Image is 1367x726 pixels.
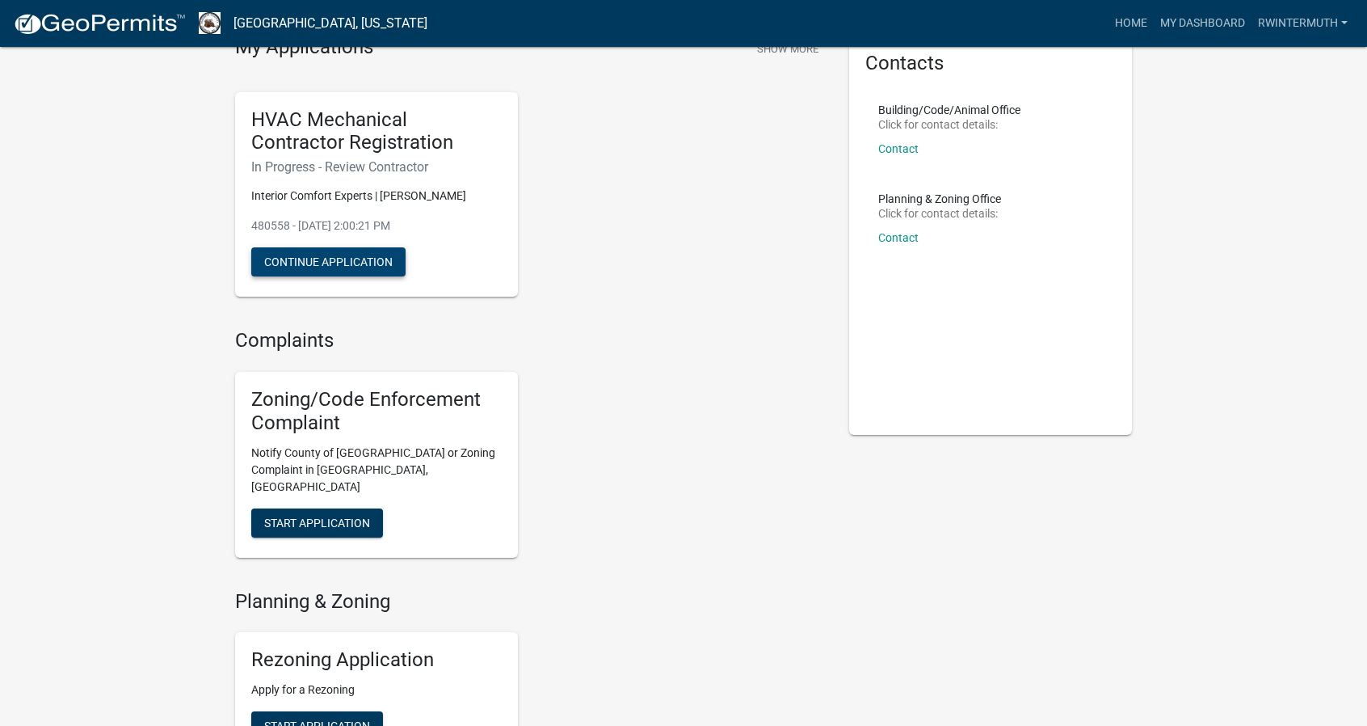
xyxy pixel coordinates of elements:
[199,12,221,34] img: Madison County, Georgia
[251,682,502,699] p: Apply for a Rezoning
[751,36,825,62] button: Show More
[251,217,502,234] p: 480558 - [DATE] 2:00:21 PM
[878,104,1020,116] p: Building/Code/Animal Office
[878,193,1001,205] p: Planning & Zoning Office
[235,36,373,60] h4: My Applications
[878,119,1020,130] p: Click for contact details:
[878,142,919,155] a: Contact
[233,10,427,37] a: [GEOGRAPHIC_DATA], [US_STATE]
[235,329,825,352] h4: Complaints
[251,509,383,538] button: Start Application
[251,108,502,155] h5: HVAC Mechanical Contractor Registration
[264,516,370,529] span: Start Application
[1251,8,1354,39] a: rwintermuth
[878,208,1001,219] p: Click for contact details:
[251,188,502,205] p: Interior Comfort Experts | [PERSON_NAME]
[251,445,502,496] p: Notify County of [GEOGRAPHIC_DATA] or Zoning Complaint in [GEOGRAPHIC_DATA], [GEOGRAPHIC_DATA]
[1154,8,1251,39] a: My Dashboard
[235,590,825,614] h4: Planning & Zoning
[251,247,406,276] button: Continue Application
[878,231,919,244] a: Contact
[1108,8,1154,39] a: Home
[865,52,1116,75] h5: Contacts
[251,388,502,435] h5: Zoning/Code Enforcement Complaint
[251,159,502,175] h6: In Progress - Review Contractor
[251,648,502,672] h5: Rezoning Application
